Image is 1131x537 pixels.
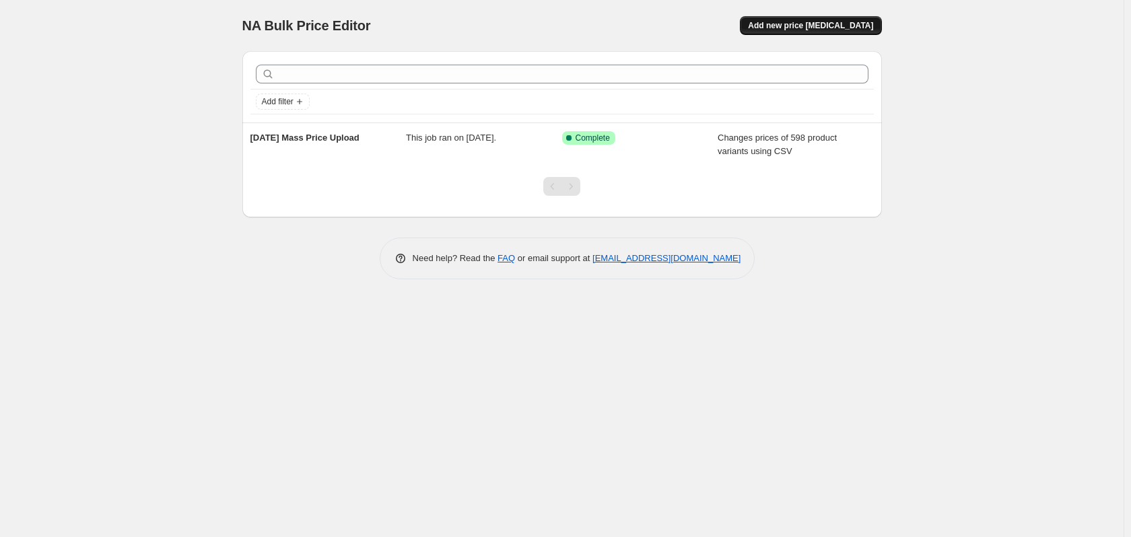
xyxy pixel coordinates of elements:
[576,133,610,143] span: Complete
[262,96,294,107] span: Add filter
[740,16,881,35] button: Add new price [MEDICAL_DATA]
[498,253,515,263] a: FAQ
[748,20,873,31] span: Add new price [MEDICAL_DATA]
[256,94,310,110] button: Add filter
[515,253,592,263] span: or email support at
[592,253,741,263] a: [EMAIL_ADDRESS][DOMAIN_NAME]
[543,177,580,196] nav: Pagination
[250,133,359,143] span: [DATE] Mass Price Upload
[242,18,371,33] span: NA Bulk Price Editor
[413,253,498,263] span: Need help? Read the
[406,133,496,143] span: This job ran on [DATE].
[718,133,837,156] span: Changes prices of 598 product variants using CSV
